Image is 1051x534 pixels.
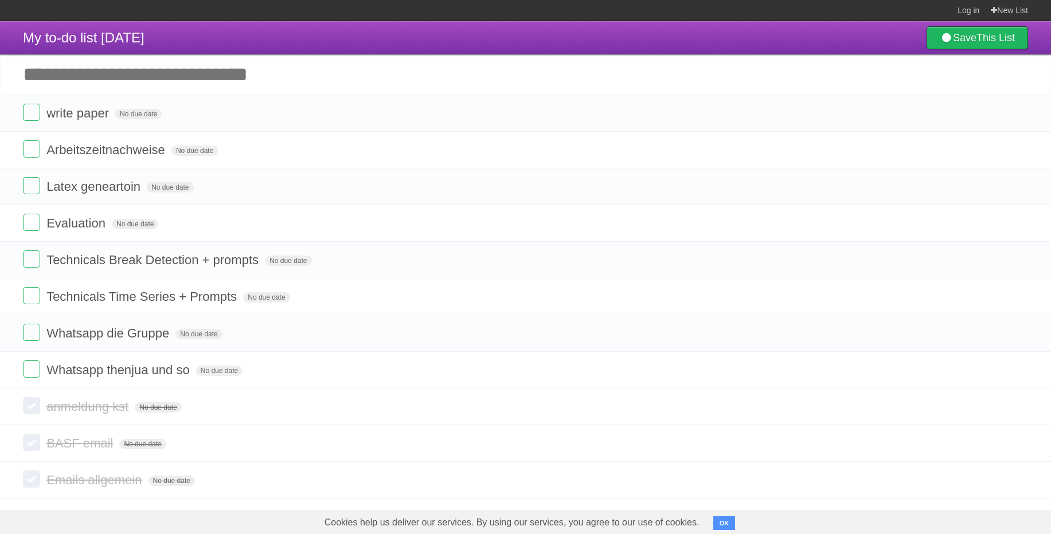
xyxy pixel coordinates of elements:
span: Technicals Break Detection + prompts [46,253,261,267]
label: Done [23,470,40,488]
label: Done [23,360,40,378]
label: Done [23,287,40,304]
span: Whatsapp thenjua und so [46,363,193,377]
span: Whatsapp die Gruppe [46,326,172,340]
label: Done [23,324,40,341]
span: write paper [46,106,112,120]
span: My to-do list [DATE] [23,30,144,45]
span: Emails allgemein [46,473,144,487]
span: No due date [115,109,162,119]
span: No due date [135,402,181,413]
label: Done [23,177,40,194]
span: No due date [175,329,222,339]
label: Done [23,434,40,451]
span: Latex geneartoin [46,179,143,194]
span: Evaluation [46,216,108,230]
span: No due date [265,256,311,266]
label: Done [23,250,40,268]
span: No due date [119,439,166,449]
span: anmeldung kst [46,399,131,414]
span: No due date [243,292,290,303]
button: OK [713,516,736,530]
span: No due date [149,476,195,486]
span: No due date [171,146,218,156]
a: Show all completed tasks [454,509,596,524]
span: Cookies help us deliver our services. By using our services, you agree to our use of cookies. [313,511,711,534]
span: No due date [147,182,193,193]
b: This List [976,32,1015,44]
label: Done [23,397,40,414]
span: No due date [196,366,243,376]
span: BASF email [46,436,116,450]
a: SaveThis List [927,26,1028,49]
span: No due date [112,219,158,229]
span: Arbeitszeitnachweise [46,143,168,157]
span: Technicals Time Series + Prompts [46,289,240,304]
label: Done [23,214,40,231]
label: Done [23,104,40,121]
label: Done [23,140,40,158]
